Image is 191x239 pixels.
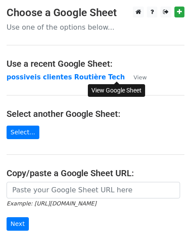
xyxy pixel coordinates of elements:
div: View Google Sheet [88,84,145,97]
a: possiveis clientes Routière Tech [7,73,125,81]
a: View [125,73,147,81]
iframe: Chat Widget [147,197,191,239]
a: Select... [7,126,39,139]
small: Example: [URL][DOMAIN_NAME] [7,200,96,207]
h4: Copy/paste a Google Sheet URL: [7,168,184,178]
p: Use one of the options below... [7,23,184,32]
input: Paste your Google Sheet URL here [7,182,180,198]
input: Next [7,217,29,231]
h4: Select another Google Sheet: [7,109,184,119]
div: Widget de chat [147,197,191,239]
h4: Use a recent Google Sheet: [7,58,184,69]
small: View [134,74,147,81]
h3: Choose a Google Sheet [7,7,184,19]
